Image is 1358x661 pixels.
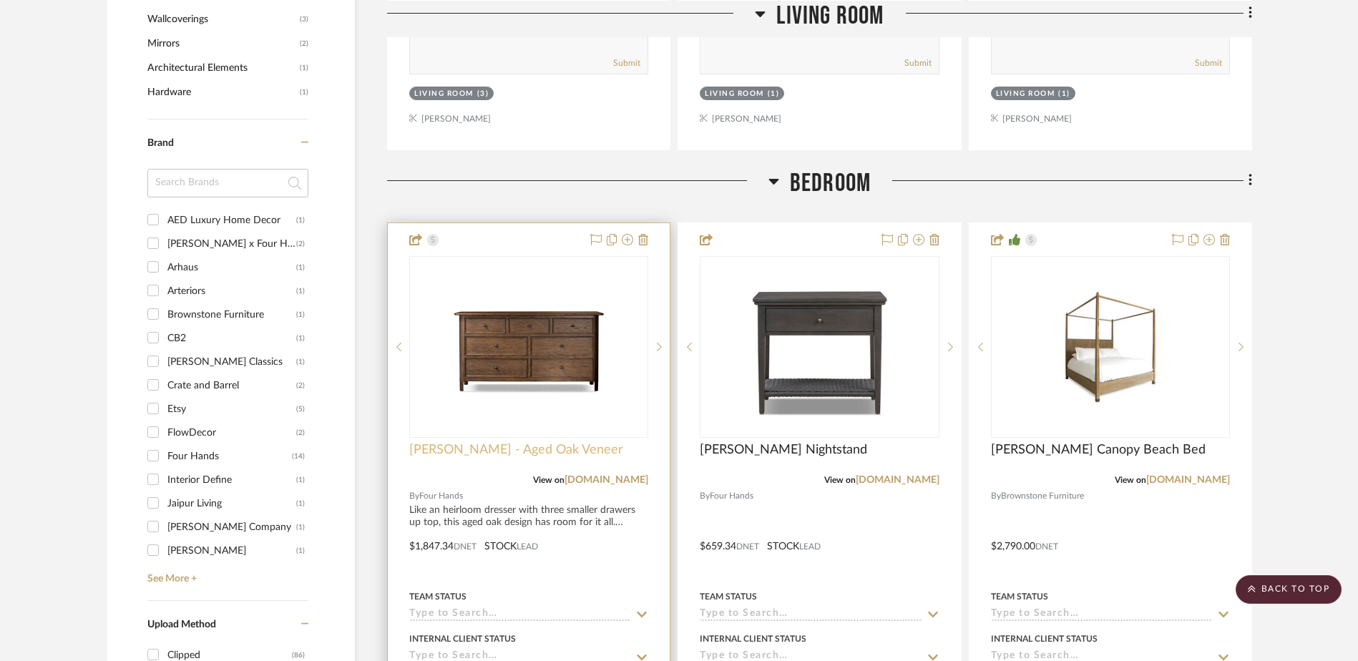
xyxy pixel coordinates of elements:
[1146,475,1230,485] a: [DOMAIN_NAME]
[1115,476,1146,484] span: View on
[167,351,296,373] div: [PERSON_NAME] Classics
[167,256,296,279] div: Arhaus
[296,516,305,539] div: (1)
[710,489,753,503] span: Four Hands
[296,209,305,232] div: (1)
[296,351,305,373] div: (1)
[167,398,296,421] div: Etsy
[147,169,308,197] input: Search Brands
[414,89,474,99] div: Living Room
[409,632,516,645] div: Internal Client Status
[991,590,1048,603] div: Team Status
[700,608,922,622] input: Type to Search…
[147,80,296,104] span: Hardware
[296,280,305,303] div: (1)
[300,81,308,104] span: (1)
[296,469,305,491] div: (1)
[296,232,305,255] div: (2)
[167,303,296,326] div: Brownstone Furniture
[1195,57,1222,69] button: Submit
[300,8,308,31] span: (3)
[296,303,305,326] div: (1)
[613,57,640,69] button: Submit
[167,421,296,444] div: FlowDecor
[700,632,806,645] div: Internal Client Status
[167,539,296,562] div: [PERSON_NAME]
[991,608,1213,622] input: Type to Search…
[296,256,305,279] div: (1)
[147,620,216,630] span: Upload Method
[992,290,1228,404] img: Palmer Canopy Beach Bed
[768,89,780,99] div: (1)
[296,421,305,444] div: (2)
[904,57,932,69] button: Submit
[167,209,296,232] div: AED Luxury Home Decor
[300,32,308,55] span: (2)
[700,442,867,458] span: [PERSON_NAME] Nightstand
[167,374,296,397] div: Crate and Barrel
[167,516,296,539] div: [PERSON_NAME] Company
[167,280,296,303] div: Arteriors
[167,469,296,491] div: Interior Define
[705,89,764,99] div: Living Room
[167,492,296,515] div: Jaipur Living
[477,89,489,99] div: (3)
[856,475,939,485] a: [DOMAIN_NAME]
[410,257,648,437] div: 0
[292,445,305,468] div: (14)
[409,590,466,603] div: Team Status
[533,476,565,484] span: View on
[991,632,1098,645] div: Internal Client Status
[296,398,305,421] div: (5)
[1001,489,1084,503] span: Brownstone Furniture
[147,7,296,31] span: Wallcoverings
[565,475,648,485] a: [DOMAIN_NAME]
[824,476,856,484] span: View on
[1058,89,1070,99] div: (1)
[167,232,296,255] div: [PERSON_NAME] x Four Hands
[147,31,296,56] span: Mirrors
[147,56,296,80] span: Architectural Elements
[730,258,909,436] img: Mott Nightstand
[167,445,292,468] div: Four Hands
[296,374,305,397] div: (2)
[700,590,757,603] div: Team Status
[296,492,305,515] div: (1)
[300,57,308,79] span: (1)
[419,489,463,503] span: Four Hands
[409,489,419,503] span: By
[144,562,308,585] a: See More +
[991,442,1206,458] span: [PERSON_NAME] Canopy Beach Bed
[296,539,305,562] div: (1)
[991,489,1001,503] span: By
[167,327,296,350] div: CB2
[409,442,623,458] span: [PERSON_NAME] - Aged Oak Veneer
[996,89,1055,99] div: Living Room
[700,489,710,503] span: By
[296,327,305,350] div: (1)
[790,168,871,199] span: Bedroom
[409,608,631,622] input: Type to Search…
[700,257,938,437] div: 0
[1236,575,1342,604] scroll-to-top-button: BACK TO TOP
[147,138,174,148] span: Brand
[439,258,618,436] img: Russ Dresser - Aged Oak Veneer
